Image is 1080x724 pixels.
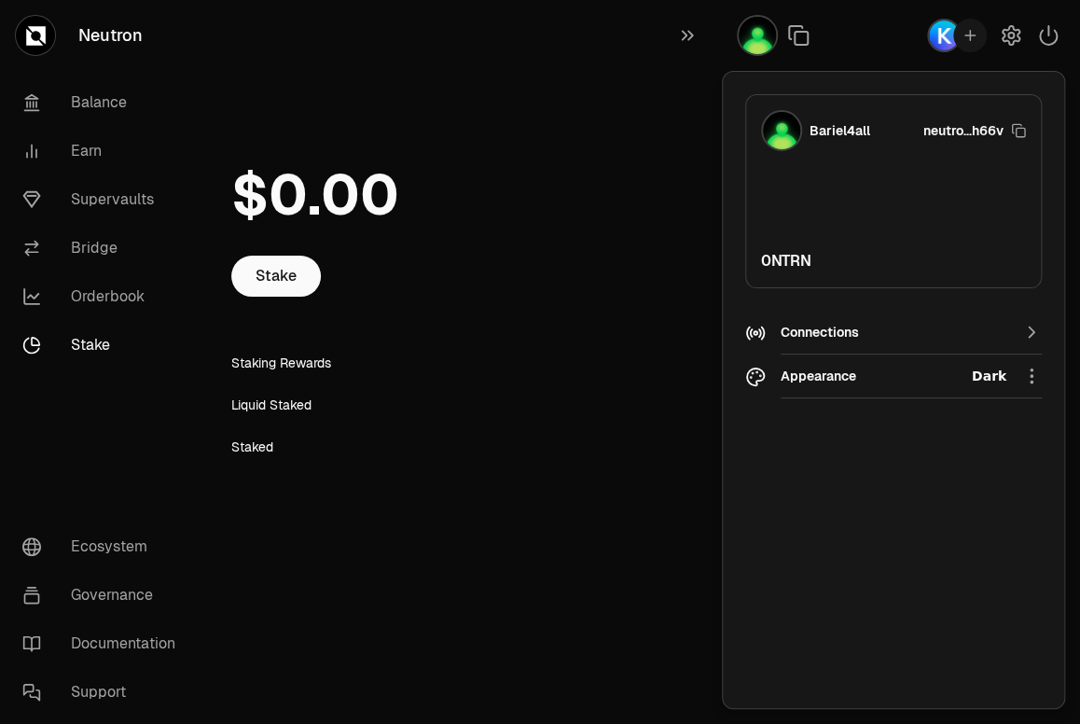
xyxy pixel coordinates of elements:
[761,250,1026,272] div: 0 NTRN
[923,121,1004,140] span: neutro...h66v
[923,121,1026,140] button: neutro...h66v
[231,396,312,414] div: Liquid Staked
[7,272,201,321] a: Orderbook
[7,321,201,369] a: Stake
[781,323,1006,341] div: Connections
[231,438,273,456] div: Staked
[737,15,778,56] img: Bariel4all
[231,256,321,297] a: Stake
[7,224,201,272] a: Bridge
[7,668,201,717] a: Support
[7,78,201,127] a: Balance
[927,19,961,52] img: Keplr
[972,367,1006,385] span: Dark
[7,620,201,668] a: Documentation
[781,367,957,385] div: Appearance
[7,571,201,620] a: Governance
[745,311,1042,355] button: Connections
[810,121,870,140] div: Bariel4all
[7,127,201,175] a: Earn
[7,522,201,571] a: Ecosystem
[7,175,201,224] a: Supervaults
[231,354,331,372] div: Staking Rewards
[761,110,802,151] img: Bariel4all
[745,355,1042,398] button: AppearanceDark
